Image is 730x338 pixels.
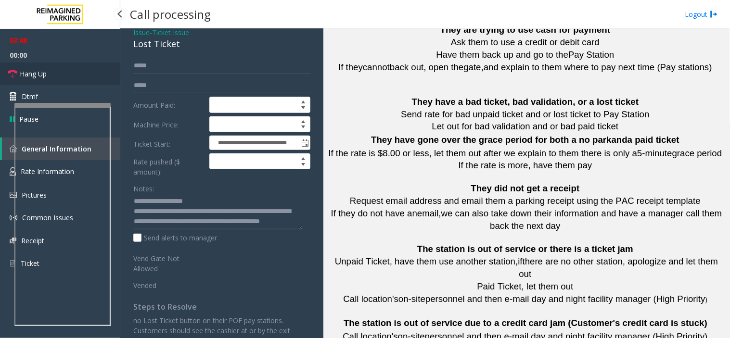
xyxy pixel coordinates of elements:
[660,62,709,72] span: Pay stations
[484,62,660,72] span: and explain to them where to pay next time (
[417,209,441,219] span: email,
[710,9,718,19] img: logout
[436,50,568,60] span: Have them back up and go to the
[477,282,573,292] span: Paid Ticket, let them out
[331,209,417,219] span: If they do not have an
[432,121,618,131] span: Let out for bad validation and or bad paid ticket
[344,318,707,328] span: The station is out of service due to a credit card jam (Customer's credit card is stuck)
[709,62,712,72] span: )
[133,27,150,38] span: Issue
[10,145,17,152] img: 'icon'
[133,316,290,335] span: no Lost Ticket button on their POF pay stations. Customers should see the cashier at or by the exit
[131,250,207,274] label: Vend Gate Not Allowed
[705,295,708,304] span: )
[335,257,518,267] span: Unpaid Ticket, have them use another station,
[2,138,120,160] a: General Information
[378,148,637,158] span: $8.00 or less, let them out after we explain to them there is only a
[350,196,701,206] span: Request email address and email them a parking receipt using the PAC receipt template
[398,294,425,304] span: on-site
[125,2,216,26] h3: Call processing
[22,91,38,101] span: Dtmf
[133,38,310,50] div: Lost Ticket
[471,184,579,194] span: They did not get a receipt
[628,135,679,145] span: a paid ticket
[296,125,310,132] span: Decrease value
[672,148,722,158] span: grace period
[10,214,17,222] img: 'icon'
[150,28,189,37] span: -
[518,257,522,267] span: if
[417,244,633,254] span: The station is out of service or there is a ticket jam
[133,281,156,290] span: Vended
[133,180,154,194] label: Notes:
[637,148,672,158] span: 5-minute
[20,69,47,79] span: Hang Up
[133,233,217,243] label: Send alerts to manager
[441,209,722,231] span: we can also take down their information and have a manager call them back the next day
[425,294,705,304] span: personnel and then e-mail day and night facility manager (High Priority
[338,62,363,72] span: If they
[463,62,484,72] span: gate,
[451,37,600,47] span: Ask them to use a credit or debit card
[296,117,310,125] span: Increase value
[328,148,375,158] span: If the rate is
[131,153,207,177] label: Rate pushed ($ amount):
[296,162,310,169] span: Decrease value
[296,105,310,113] span: Decrease value
[685,9,718,19] a: Logout
[568,50,614,60] span: Pay Station
[133,302,310,312] h4: Steps to Resolve
[612,135,628,145] span: and
[401,109,649,119] span: Send rate for bad unpaid ticket and or lost ticket to Pay Station
[440,25,611,35] span: They are trying to use cash for payment
[10,167,16,176] img: 'icon'
[458,161,592,171] span: If the rate is more, have them pay
[343,294,398,304] span: Call location's
[371,135,612,145] span: They have gone over the grace period for both a no park
[363,62,390,72] span: cannot
[10,238,16,244] img: 'icon'
[299,136,310,150] span: Toggle popup
[390,62,464,72] span: back out, open the
[519,257,718,279] span: there are no other station, apologize and let them out
[131,136,207,150] label: Ticket Start:
[131,97,207,113] label: Amount Paid:
[10,192,17,198] img: 'icon'
[152,27,189,38] span: Ticket Issue
[131,116,207,133] label: Machine Price:
[10,259,16,268] img: 'icon'
[412,97,639,107] span: They have a bad ticket, bad validation, or a lost ticket
[296,97,310,105] span: Increase value
[296,154,310,162] span: Increase value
